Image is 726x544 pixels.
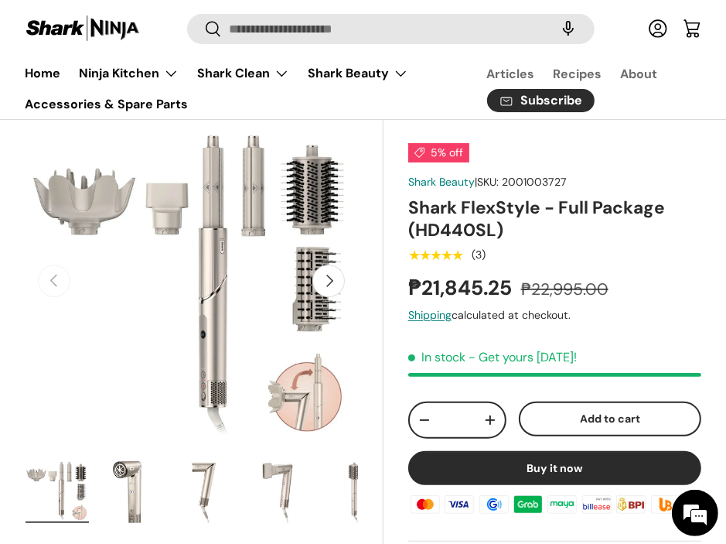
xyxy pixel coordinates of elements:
[26,458,89,523] img: shark-flexstyle-full-package-what's-in-the-box-full-view-sharkninja-philippines
[477,175,499,189] span: SKU:
[322,458,386,523] img: Shark FlexStyle - Full Package (HD440SL)
[475,175,567,189] span: |
[32,169,270,326] span: We are offline. Please leave us a message.
[502,175,567,189] span: 2001003727
[25,89,188,119] a: Accessories & Spare Parts
[648,493,682,516] img: ubp
[408,175,475,189] a: Shark Beauty
[442,493,476,516] img: visa
[408,248,463,262] div: 5.0 out of 5.0 stars
[25,58,60,88] a: Home
[621,59,658,89] a: About
[25,58,450,119] nav: Primary
[477,493,511,516] img: gcash
[298,58,418,89] summary: Shark Beauty
[472,250,486,262] div: (3)
[408,493,442,516] img: master
[520,95,582,108] span: Subscribe
[487,59,535,89] a: Articles
[8,372,295,426] textarea: Type your message and click 'Submit'
[544,12,593,46] speech-search-button: Search by voice
[487,89,595,113] a: Subscribe
[554,59,602,89] a: Recipes
[408,308,452,322] a: Shipping
[521,279,608,300] s: ₱22,995.00
[188,58,298,89] summary: Shark Clean
[519,402,701,436] button: Add to cart
[25,14,141,44] img: Shark Ninja Philippines
[254,8,291,45] div: Minimize live chat window
[408,275,516,301] strong: ₱21,845.25
[580,493,614,516] img: billease
[408,143,469,163] span: 5% off
[80,87,260,107] div: Leave a message
[511,493,545,516] img: grabpay
[70,58,188,89] summary: Ninja Kitchen
[614,493,648,516] img: bpi
[248,458,312,523] img: shark-flexstyle-esential-package-air-drying-with-styling-concentrator-unit-left-side-view-sharkni...
[408,307,701,323] div: calculated at checkout.
[227,426,281,447] em: Submit
[450,58,701,119] nav: Secondary
[408,248,463,263] span: ★★★★★
[469,349,577,365] p: - Get yours [DATE]!
[545,493,579,516] img: maya
[25,115,358,529] media-gallery: Gallery Viewer
[174,458,237,523] img: Shark FlexStyle - Full Package (HD440SL)
[100,458,163,523] img: shark-flexstyle-esential-package-air-drying-unit-full-view-sharkninja-philippines
[408,349,465,365] span: In stock
[408,451,701,485] button: Buy it now
[408,197,701,242] h1: Shark FlexStyle - Full Package (HD440SL)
